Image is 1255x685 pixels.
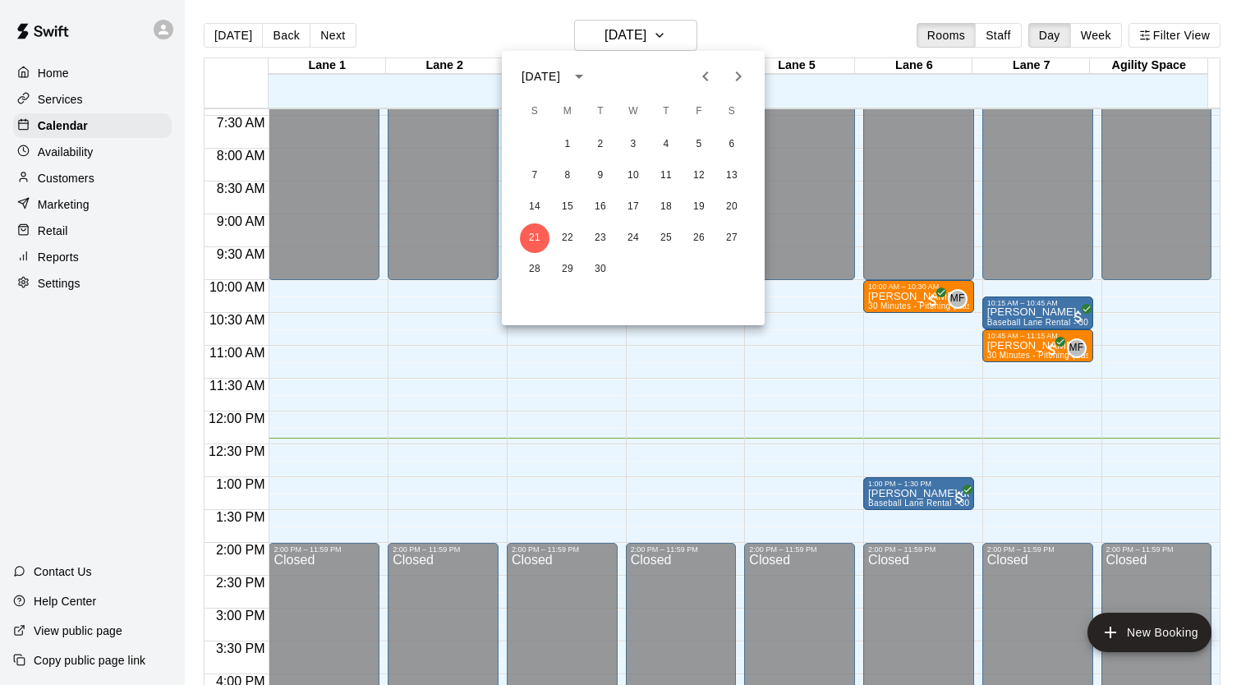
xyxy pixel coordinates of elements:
button: 18 [651,192,681,222]
button: 29 [553,255,582,284]
span: Thursday [651,95,681,128]
button: 17 [618,192,648,222]
button: 23 [586,223,615,253]
button: Previous month [689,60,722,93]
button: 16 [586,192,615,222]
button: calendar view is open, switch to year view [565,62,593,90]
button: 22 [553,223,582,253]
button: 13 [717,161,747,191]
span: Saturday [717,95,747,128]
button: 25 [651,223,681,253]
button: 7 [520,161,549,191]
span: Tuesday [586,95,615,128]
button: 4 [651,130,681,159]
button: 5 [684,130,714,159]
button: 15 [553,192,582,222]
button: 19 [684,192,714,222]
button: 30 [586,255,615,284]
button: 26 [684,223,714,253]
button: 9 [586,161,615,191]
button: 28 [520,255,549,284]
button: 10 [618,161,648,191]
button: 1 [553,130,582,159]
button: 12 [684,161,714,191]
span: Monday [553,95,582,128]
button: 3 [618,130,648,159]
button: 27 [717,223,747,253]
span: Wednesday [618,95,648,128]
span: Sunday [520,95,549,128]
button: 2 [586,130,615,159]
button: 6 [717,130,747,159]
button: 21 [520,223,549,253]
div: [DATE] [522,68,560,85]
button: 8 [553,161,582,191]
span: Friday [684,95,714,128]
button: 20 [717,192,747,222]
button: 11 [651,161,681,191]
button: 24 [618,223,648,253]
button: Next month [722,60,755,93]
button: 14 [520,192,549,222]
